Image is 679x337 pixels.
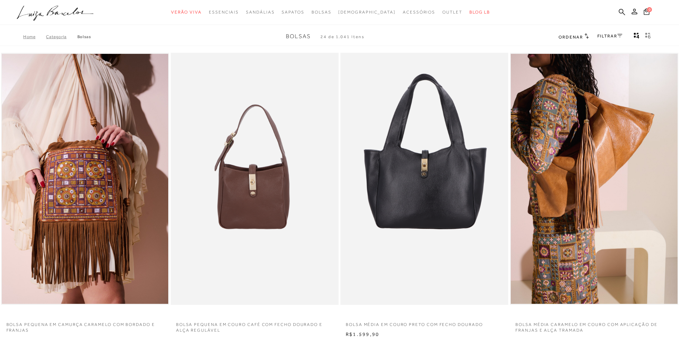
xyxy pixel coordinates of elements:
[403,6,435,19] a: noSubCategoriesText
[282,6,304,19] a: noSubCategoriesText
[312,6,331,19] a: noSubCategoriesText
[341,54,508,304] img: BOLSA MÉDIA EM COURO PRETO COM FECHO DOURADO
[171,317,339,334] a: BOLSA PEQUENA EM COURO CAFÉ COM FECHO DOURADO E ALÇA REGULÁVEL
[511,54,677,304] img: BOLSA MÉDIA CARAMELO EM COURO COM APLICAÇÃO DE FRANJAS E ALÇA TRAMADA
[312,10,331,15] span: Bolsas
[23,34,46,39] a: Home
[2,54,168,304] img: BOLSA PEQUENA EM CAMURÇA CARAMELO COM BORDADO E FRANJAS
[286,33,311,40] span: Bolsas
[511,54,677,304] a: BOLSA MÉDIA CARAMELO EM COURO COM APLICAÇÃO DE FRANJAS E ALÇA TRAMADA BOLSA MÉDIA CARAMELO EM COU...
[559,35,583,40] span: Ordenar
[246,6,274,19] a: noSubCategoriesText
[647,7,652,12] span: 0
[469,6,490,19] a: BLOG LB
[209,10,239,15] span: Essenciais
[282,10,304,15] span: Sapatos
[403,10,435,15] span: Acessórios
[171,6,202,19] a: noSubCategoriesText
[632,32,642,41] button: Mostrar 4 produtos por linha
[171,10,202,15] span: Verão Viva
[510,317,678,334] a: BOLSA MÉDIA CARAMELO EM COURO COM APLICAÇÃO DE FRANJAS E ALÇA TRAMADA
[442,6,462,19] a: noSubCategoriesText
[338,10,396,15] span: [DEMOGRAPHIC_DATA]
[597,34,622,39] a: FILTRAR
[346,331,379,337] span: R$1.599,90
[338,6,396,19] a: noSubCategoriesText
[171,54,338,304] a: BOLSA PEQUENA EM COURO CAFÉ COM FECHO DOURADO E ALÇA REGULÁVEL BOLSA PEQUENA EM COURO CAFÉ COM FE...
[340,317,508,328] a: BOLSA MÉDIA EM COURO PRETO COM FECHO DOURADO
[320,34,365,39] span: 24 de 1.041 itens
[171,54,338,304] img: BOLSA PEQUENA EM COURO CAFÉ COM FECHO DOURADO E ALÇA REGULÁVEL
[77,34,91,39] a: Bolsas
[246,10,274,15] span: Sandálias
[1,317,169,334] a: BOLSA PEQUENA EM CAMURÇA CARAMELO COM BORDADO E FRANJAS
[469,10,490,15] span: BLOG LB
[341,54,508,304] a: BOLSA MÉDIA EM COURO PRETO COM FECHO DOURADO BOLSA MÉDIA EM COURO PRETO COM FECHO DOURADO
[2,54,168,304] a: BOLSA PEQUENA EM CAMURÇA CARAMELO COM BORDADO E FRANJAS BOLSA PEQUENA EM CAMURÇA CARAMELO COM BOR...
[642,8,652,17] button: 0
[46,34,77,39] a: Categoria
[209,6,239,19] a: noSubCategoriesText
[643,32,653,41] button: gridText6Desc
[442,10,462,15] span: Outlet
